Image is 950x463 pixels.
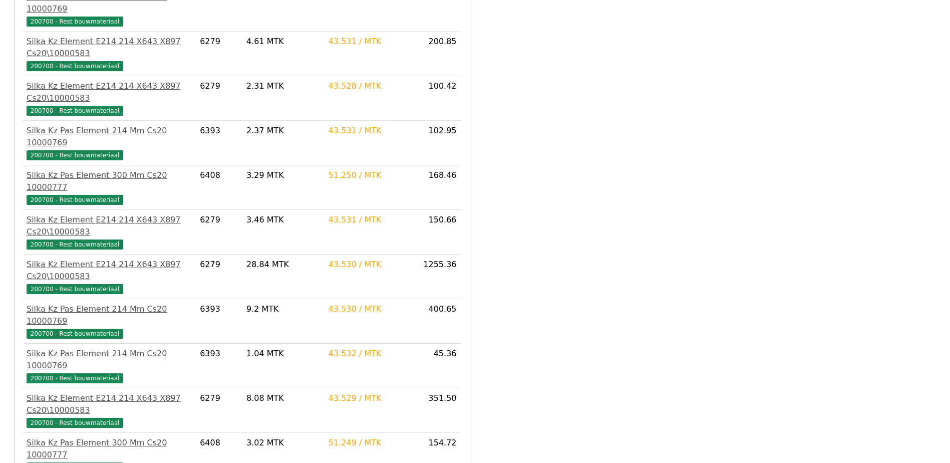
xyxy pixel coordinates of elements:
[329,348,415,360] div: 43.532 / MTK
[246,348,321,360] div: 1.04 MTK
[27,61,123,71] span: 200700 - Rest bouwmateriaal
[27,150,123,160] span: 200700 - Rest bouwmateriaal
[329,80,415,92] div: 43.528 / MTK
[329,303,415,315] div: 43.530 / MTK
[27,125,192,161] a: Silka Kz Pas Element 214 Mm Cs20 10000769200700 - Rest bouwmateriaal
[196,121,242,165] td: 6393
[419,165,460,210] td: 168.46
[27,348,192,384] a: Silka Kz Pas Element 214 Mm Cs20 10000769200700 - Rest bouwmateriaal
[246,214,321,226] div: 3.46 MTK
[246,169,321,181] div: 3.29 MTK
[27,80,192,104] div: Silka Kz Element E214 214 X643 X897 Cs20\10000583
[196,255,242,299] td: 6279
[27,348,192,372] div: Silka Kz Pas Element 214 Mm Cs20 10000769
[329,169,415,181] div: 51.250 / MTK
[27,36,192,72] a: Silka Kz Element E214 214 X643 X897 Cs20\10000583200700 - Rest bouwmateriaal
[419,210,460,255] td: 150.66
[246,437,321,449] div: 3.02 MTK
[27,437,192,461] div: Silka Kz Pas Element 300 Mm Cs20 10000777
[27,392,192,428] a: Silka Kz Element E214 214 X643 X897 Cs20\10000583200700 - Rest bouwmateriaal
[246,80,321,92] div: 2.31 MTK
[27,36,192,60] div: Silka Kz Element E214 214 X643 X897 Cs20\10000583
[419,255,460,299] td: 1255.36
[27,80,192,116] a: Silka Kz Element E214 214 X643 X897 Cs20\10000583200700 - Rest bouwmateriaal
[419,121,460,165] td: 102.95
[329,437,415,449] div: 51.249 / MTK
[196,165,242,210] td: 6408
[196,344,242,388] td: 6393
[27,125,192,149] div: Silka Kz Pas Element 214 Mm Cs20 10000769
[27,214,192,250] a: Silka Kz Element E214 214 X643 X897 Cs20\10000583200700 - Rest bouwmateriaal
[196,210,242,255] td: 6279
[329,259,415,271] div: 43.530 / MTK
[419,76,460,121] td: 100.42
[329,392,415,404] div: 43.529 / MTK
[27,418,123,428] span: 200700 - Rest bouwmateriaal
[196,388,242,433] td: 6279
[419,388,460,433] td: 351.50
[419,344,460,388] td: 45.36
[329,214,415,226] div: 43.531 / MTK
[419,32,460,76] td: 200.85
[27,373,123,383] span: 200700 - Rest bouwmateriaal
[246,259,321,271] div: 28.84 MTK
[27,329,123,339] span: 200700 - Rest bouwmateriaal
[27,214,192,238] div: Silka Kz Element E214 214 X643 X897 Cs20\10000583
[27,169,192,193] div: Silka Kz Pas Element 300 Mm Cs20 10000777
[27,259,192,295] a: Silka Kz Element E214 214 X643 X897 Cs20\10000583200700 - Rest bouwmateriaal
[329,125,415,137] div: 43.531 / MTK
[196,32,242,76] td: 6279
[27,195,123,205] span: 200700 - Rest bouwmateriaal
[27,303,192,327] div: Silka Kz Pas Element 214 Mm Cs20 10000769
[27,169,192,205] a: Silka Kz Pas Element 300 Mm Cs20 10000777200700 - Rest bouwmateriaal
[246,36,321,48] div: 4.61 MTK
[27,303,192,339] a: Silka Kz Pas Element 214 Mm Cs20 10000769200700 - Rest bouwmateriaal
[246,303,321,315] div: 9.2 MTK
[27,240,123,250] span: 200700 - Rest bouwmateriaal
[27,17,123,27] span: 200700 - Rest bouwmateriaal
[246,125,321,137] div: 2.37 MTK
[27,106,123,116] span: 200700 - Rest bouwmateriaal
[419,299,460,344] td: 400.65
[329,36,415,48] div: 43.531 / MTK
[27,284,123,294] span: 200700 - Rest bouwmateriaal
[246,392,321,404] div: 8.08 MTK
[196,76,242,121] td: 6279
[27,259,192,283] div: Silka Kz Element E214 214 X643 X897 Cs20\10000583
[196,299,242,344] td: 6393
[27,392,192,416] div: Silka Kz Element E214 214 X643 X897 Cs20\10000583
